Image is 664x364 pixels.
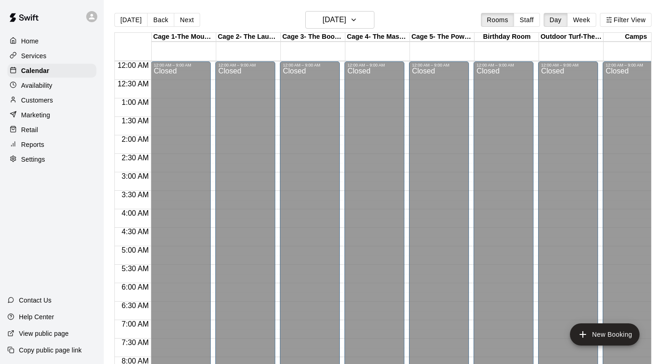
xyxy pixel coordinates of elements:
[119,117,151,125] span: 1:30 AM
[7,64,96,78] a: Calendar
[119,98,151,106] span: 1:00 AM
[119,191,151,199] span: 3:30 AM
[21,66,49,75] p: Calendar
[119,228,151,236] span: 4:30 AM
[119,265,151,273] span: 5:30 AM
[481,13,514,27] button: Rooms
[21,155,45,164] p: Settings
[7,34,96,48] a: Home
[305,11,374,29] button: [DATE]
[7,49,96,63] a: Services
[119,172,151,180] span: 3:00 AM
[600,13,652,27] button: Filter View
[567,13,596,27] button: Week
[119,339,151,346] span: 7:30 AM
[539,33,604,42] div: Outdoor Turf-The Yard
[541,63,595,67] div: 12:00 AM – 9:00 AM
[514,13,540,27] button: Staff
[21,140,44,149] p: Reports
[281,33,345,42] div: Cage 3- The Boom Box
[114,13,148,27] button: [DATE]
[154,63,208,67] div: 12:00 AM – 9:00 AM
[115,80,151,88] span: 12:30 AM
[283,63,337,67] div: 12:00 AM – 9:00 AM
[605,63,660,67] div: 12:00 AM – 9:00 AM
[174,13,200,27] button: Next
[544,13,568,27] button: Day
[119,320,151,328] span: 7:00 AM
[412,63,466,67] div: 12:00 AM – 9:00 AM
[474,33,539,42] div: Birthday Room
[347,63,402,67] div: 12:00 AM – 9:00 AM
[147,13,174,27] button: Back
[115,61,151,69] span: 12:00 AM
[7,79,96,92] a: Availability
[19,312,54,322] p: Help Center
[152,33,216,42] div: Cage 1-The Mound Lab
[216,33,281,42] div: Cage 2- The Launch Pad
[19,329,69,338] p: View public page
[21,125,38,134] p: Retail
[119,246,151,254] span: 5:00 AM
[7,108,96,122] a: Marketing
[410,33,474,42] div: Cage 5- The Power Alley
[119,154,151,162] span: 2:30 AM
[476,63,531,67] div: 12:00 AM – 9:00 AM
[21,110,50,120] p: Marketing
[19,346,82,355] p: Copy public page link
[7,152,96,166] a: Settings
[21,36,39,46] p: Home
[21,96,53,105] p: Customers
[323,13,346,26] h6: [DATE]
[119,135,151,143] span: 2:00 AM
[19,296,52,305] p: Contact Us
[119,283,151,291] span: 6:00 AM
[119,209,151,217] span: 4:00 AM
[7,138,96,152] a: Reports
[7,123,96,137] a: Retail
[21,51,47,61] p: Services
[570,323,640,346] button: add
[345,33,410,42] div: Cage 4- The Mash Zone
[218,63,273,67] div: 12:00 AM – 9:00 AM
[119,302,151,309] span: 6:30 AM
[21,81,53,90] p: Availability
[7,93,96,107] a: Customers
